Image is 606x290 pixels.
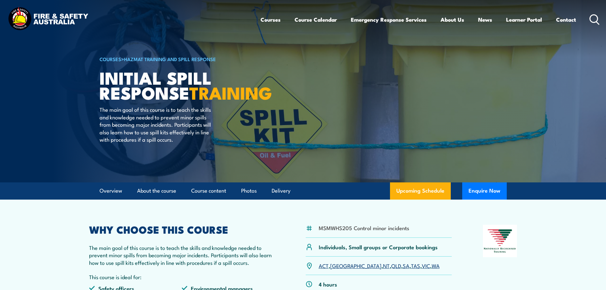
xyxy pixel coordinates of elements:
p: This course is ideal for: [89,273,275,280]
h1: Initial Spill Response [100,70,257,100]
a: About Us [441,11,464,28]
p: The main goal of this course is to teach the skills and knowledge needed to prevent minor spills ... [89,244,275,266]
a: ACT [319,262,329,269]
a: TAS [411,262,420,269]
a: Overview [100,182,122,199]
h2: WHY CHOOSE THIS COURSE [89,225,275,234]
a: Contact [556,11,576,28]
a: Photos [241,182,257,199]
p: , , , , , , , [319,262,440,269]
a: QLD [391,262,401,269]
strong: TRAINING [189,79,272,105]
a: SA [403,262,409,269]
a: Courses [261,11,281,28]
a: Emergency Response Services [351,11,427,28]
a: HAZMAT Training and Spill Response [124,55,216,62]
a: News [478,11,492,28]
p: The main goal of this course is to teach the skills and knowledge needed to prevent minor spills ... [100,106,216,143]
img: Nationally Recognised Training logo. [483,225,517,257]
a: Upcoming Schedule [390,182,451,200]
a: Delivery [272,182,290,199]
a: Learner Portal [506,11,542,28]
a: About the course [137,182,176,199]
a: NT [383,262,390,269]
a: WA [432,262,440,269]
a: Course Calendar [295,11,337,28]
a: VIC [422,262,430,269]
button: Enquire Now [462,182,507,200]
li: MSMWHS205 Control minor incidents [319,224,409,231]
p: Individuals, Small groups or Corporate bookings [319,243,438,251]
p: 4 hours [319,280,337,288]
a: COURSES [100,55,121,62]
h6: > [100,55,257,63]
a: Course content [191,182,226,199]
a: [GEOGRAPHIC_DATA] [330,262,381,269]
